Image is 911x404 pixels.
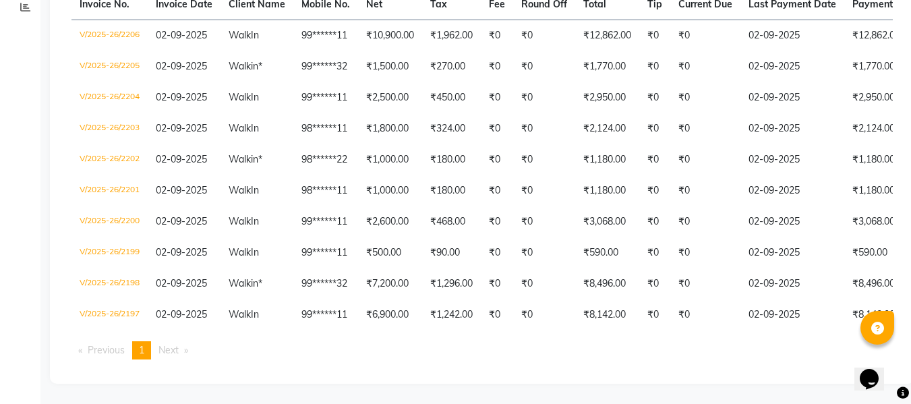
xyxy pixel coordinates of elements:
td: ₹0 [670,175,740,206]
td: ₹0 [639,113,670,144]
td: ₹0 [481,82,513,113]
td: ₹8,496.00 [575,268,639,299]
td: V/2025-26/2200 [71,206,148,237]
td: V/2025-26/2201 [71,175,148,206]
span: In [251,246,259,258]
td: V/2025-26/2206 [71,20,148,52]
span: In [251,91,259,103]
td: ₹0 [670,268,740,299]
td: 02-09-2025 [740,299,844,330]
td: ₹2,500.00 [358,82,422,113]
span: Walk [229,308,251,320]
td: 02-09-2025 [740,82,844,113]
td: 02-09-2025 [740,268,844,299]
td: V/2025-26/2205 [71,51,148,82]
td: ₹1,180.00 [575,175,639,206]
td: ₹0 [670,237,740,268]
td: ₹0 [513,51,575,82]
td: ₹8,142.00 [575,299,639,330]
span: 02-09-2025 [156,122,207,134]
td: ₹450.00 [422,82,481,113]
td: ₹0 [513,237,575,268]
span: Walk [229,184,251,196]
span: 02-09-2025 [156,184,207,196]
td: ₹0 [481,206,513,237]
span: In [251,122,259,134]
td: ₹12,862.00 [575,20,639,52]
td: ₹0 [513,268,575,299]
td: 02-09-2025 [740,113,844,144]
td: ₹0 [670,20,740,52]
td: 02-09-2025 [740,175,844,206]
td: ₹1,000.00 [358,144,422,175]
td: 02-09-2025 [740,206,844,237]
td: ₹2,950.00 [575,82,639,113]
td: ₹468.00 [422,206,481,237]
span: In [251,215,259,227]
span: Walk [229,215,251,227]
td: ₹0 [670,82,740,113]
td: ₹0 [513,206,575,237]
td: ₹10,900.00 [358,20,422,52]
td: ₹0 [481,175,513,206]
iframe: chat widget [854,350,898,391]
td: V/2025-26/2197 [71,299,148,330]
span: Previous [88,344,125,356]
span: 02-09-2025 [156,246,207,258]
span: 02-09-2025 [156,91,207,103]
td: ₹0 [513,144,575,175]
td: ₹180.00 [422,144,481,175]
td: ₹0 [513,299,575,330]
td: ₹1,962.00 [422,20,481,52]
td: 02-09-2025 [740,144,844,175]
span: Walkin [229,60,258,72]
td: V/2025-26/2199 [71,237,148,268]
td: ₹590.00 [575,237,639,268]
td: ₹324.00 [422,113,481,144]
span: Walkin [229,153,258,165]
td: ₹0 [639,82,670,113]
td: ₹3,068.00 [575,206,639,237]
span: 02-09-2025 [156,308,207,320]
td: ₹1,800.00 [358,113,422,144]
td: ₹0 [481,237,513,268]
td: ₹270.00 [422,51,481,82]
td: 02-09-2025 [740,20,844,52]
td: ₹0 [481,268,513,299]
td: ₹1,180.00 [575,144,639,175]
span: Walk [229,246,251,258]
td: ₹2,124.00 [575,113,639,144]
span: 02-09-2025 [156,29,207,41]
span: 02-09-2025 [156,215,207,227]
td: ₹1,296.00 [422,268,481,299]
td: ₹0 [639,237,670,268]
span: Walkin [229,277,258,289]
span: Walk [229,29,251,41]
span: In [251,29,259,41]
td: ₹0 [639,206,670,237]
td: ₹0 [670,206,740,237]
td: ₹0 [670,51,740,82]
td: 02-09-2025 [740,51,844,82]
td: ₹1,770.00 [575,51,639,82]
span: Walk [229,122,251,134]
td: ₹0 [513,20,575,52]
td: ₹6,900.00 [358,299,422,330]
td: ₹0 [513,175,575,206]
td: ₹0 [639,175,670,206]
td: ₹0 [639,299,670,330]
td: ₹0 [481,20,513,52]
td: ₹1,242.00 [422,299,481,330]
span: 02-09-2025 [156,153,207,165]
span: 02-09-2025 [156,60,207,72]
span: Walk [229,91,251,103]
td: V/2025-26/2198 [71,268,148,299]
span: Next [158,344,179,356]
span: In [251,308,259,320]
span: 1 [139,344,144,356]
td: ₹2,600.00 [358,206,422,237]
td: ₹7,200.00 [358,268,422,299]
td: ₹0 [513,82,575,113]
td: ₹0 [670,299,740,330]
td: ₹0 [639,51,670,82]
